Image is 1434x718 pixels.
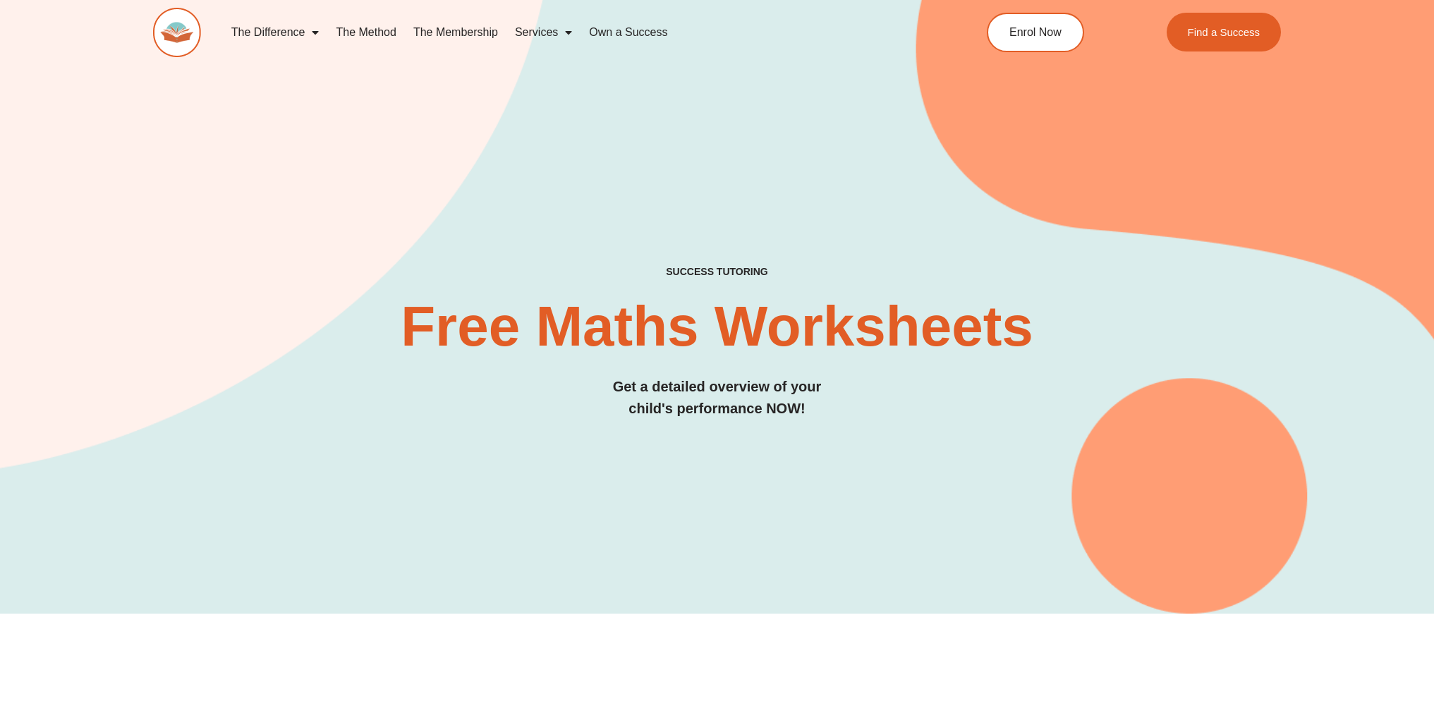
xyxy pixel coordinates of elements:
a: Own a Success [581,16,676,49]
a: The Difference [223,16,328,49]
a: Services [506,16,581,49]
h3: Get a detailed overview of your child's performance NOW! [153,376,1282,420]
a: Find a Success [1167,13,1282,51]
span: Enrol Now [1009,27,1062,38]
h2: Free Maths Worksheets​ [153,298,1282,355]
a: The Method [327,16,404,49]
span: Find a Success [1188,27,1260,37]
a: The Membership [405,16,506,49]
nav: Menu [223,16,923,49]
h4: SUCCESS TUTORING​ [153,266,1282,278]
a: Enrol Now [987,13,1084,52]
